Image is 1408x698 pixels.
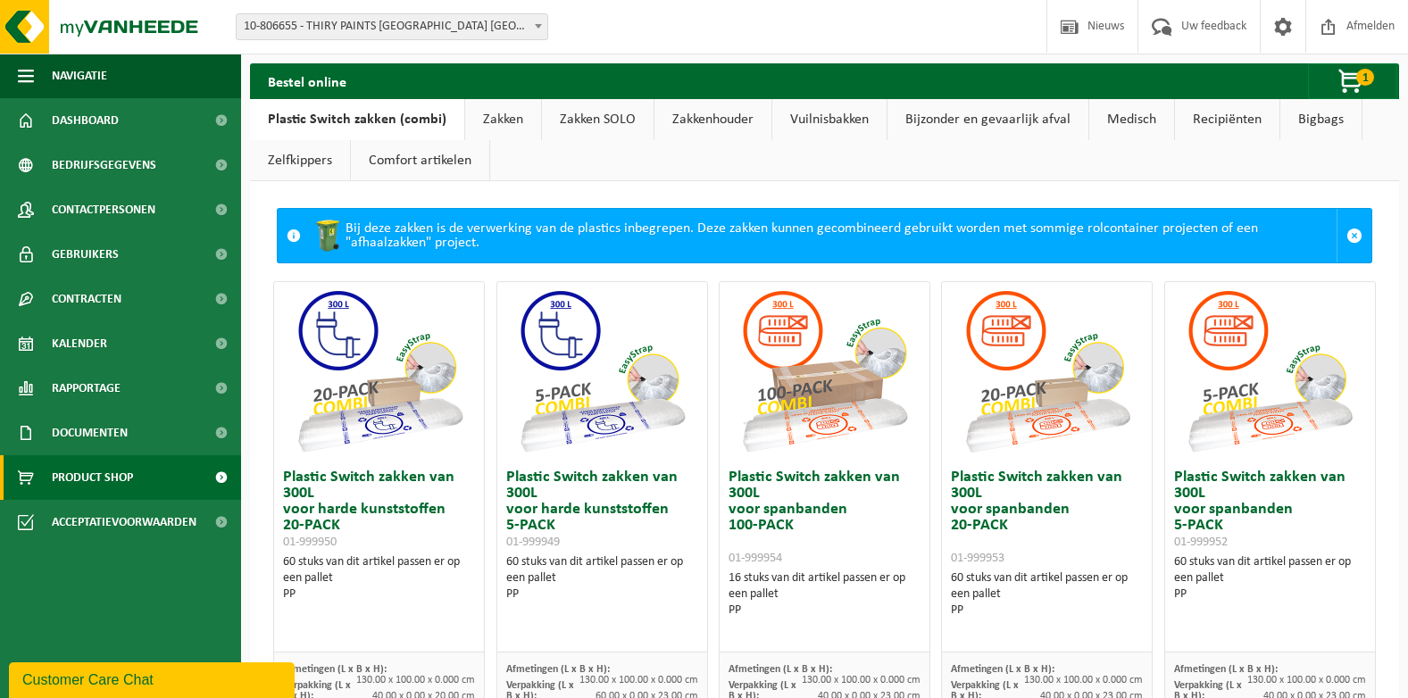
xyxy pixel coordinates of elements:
span: Afmetingen (L x B x H): [283,664,387,675]
span: Navigatie [52,54,107,98]
a: Medisch [1089,99,1174,140]
span: Afmetingen (L x B x H): [729,664,832,675]
div: Bij deze zakken is de verwerking van de plastics inbegrepen. Deze zakken kunnen gecombineerd gebr... [310,209,1337,262]
div: 16 stuks van dit artikel passen er op een pallet [729,570,921,619]
span: Contactpersonen [52,187,155,232]
span: 10-806655 - THIRY PAINTS WEST-VLAANDEREN NV - TIELT [236,13,548,40]
div: 60 stuks van dit artikel passen er op een pallet [951,570,1143,619]
span: Afmetingen (L x B x H): [506,664,610,675]
a: Comfort artikelen [351,140,489,181]
a: Plastic Switch zakken (combi) [250,99,464,140]
span: 10-806655 - THIRY PAINTS WEST-VLAANDEREN NV - TIELT [237,14,547,39]
div: PP [951,602,1143,619]
img: 01-999954 [735,282,913,461]
a: Bigbags [1280,99,1362,140]
span: Kalender [52,321,107,366]
span: Gebruikers [52,232,119,277]
div: PP [506,586,698,602]
h2: Bestel online [250,63,364,98]
a: Bijzonder en gevaarlijk afval [887,99,1088,140]
span: 1 [1356,69,1374,86]
span: 130.00 x 100.00 x 0.000 cm [1247,675,1366,686]
span: Acceptatievoorwaarden [52,500,196,544]
a: Recipiënten [1175,99,1279,140]
span: Dashboard [52,98,119,143]
span: Afmetingen (L x B x H): [1174,664,1278,675]
span: Rapportage [52,366,121,411]
span: Documenten [52,411,128,455]
h3: Plastic Switch zakken van 300L voor spanbanden 100-PACK [729,469,921,566]
span: Bedrijfsgegevens [52,143,156,187]
div: 60 stuks van dit artikel passen er op een pallet [1174,554,1366,602]
a: Zakken SOLO [542,99,654,140]
a: Zakken [465,99,541,140]
a: Zakkenhouder [654,99,771,140]
a: Zelfkippers [250,140,350,181]
span: 130.00 x 100.00 x 0.000 cm [579,675,698,686]
h3: Plastic Switch zakken van 300L voor spanbanden 20-PACK [951,469,1143,566]
a: Vuilnisbakken [772,99,887,140]
div: PP [1174,586,1366,602]
span: Afmetingen (L x B x H): [951,664,1054,675]
img: 01-999952 [1180,282,1359,461]
span: Product Shop [52,455,133,500]
h3: Plastic Switch zakken van 300L voor spanbanden 5-PACK [1174,469,1366,550]
span: 01-999954 [729,552,782,565]
span: 01-999952 [1174,536,1228,549]
h3: Plastic Switch zakken van 300L voor harde kunststoffen 20-PACK [283,469,475,550]
div: 60 stuks van dit artikel passen er op een pallet [283,554,475,602]
span: 01-999953 [951,552,1004,565]
a: Sluit melding [1337,209,1371,262]
img: WB-0240-HPE-GN-50.png [310,218,346,253]
div: PP [729,602,921,619]
img: 01-999949 [512,282,691,461]
div: 60 stuks van dit artikel passen er op een pallet [506,554,698,602]
span: 01-999950 [283,536,337,549]
span: 130.00 x 100.00 x 0.000 cm [1024,675,1143,686]
img: 01-999950 [290,282,469,461]
img: 01-999953 [958,282,1137,461]
span: 01-999949 [506,536,560,549]
span: Contracten [52,277,121,321]
div: PP [283,586,475,602]
span: 130.00 x 100.00 x 0.000 cm [802,675,921,686]
iframe: chat widget [9,659,298,698]
span: 130.00 x 100.00 x 0.000 cm [356,675,475,686]
button: 1 [1308,63,1397,99]
h3: Plastic Switch zakken van 300L voor harde kunststoffen 5-PACK [506,469,698,550]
